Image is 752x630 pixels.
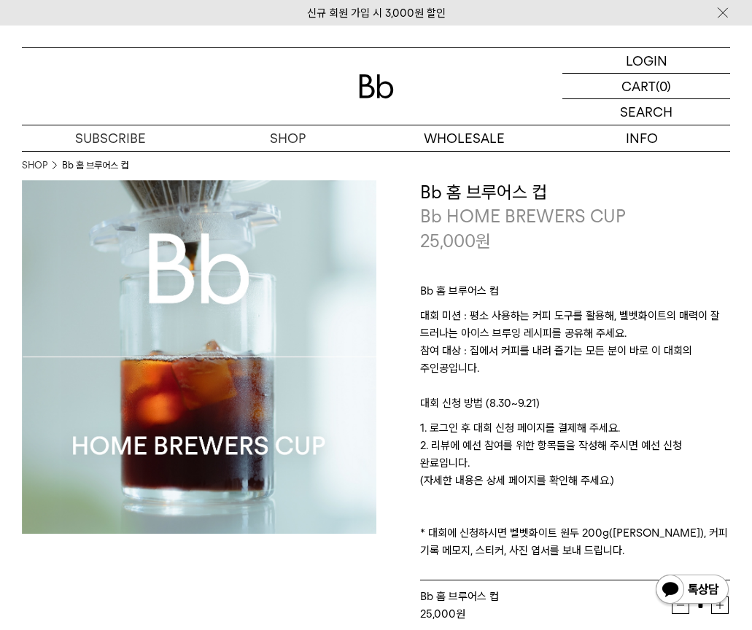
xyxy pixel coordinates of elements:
[62,158,128,173] li: Bb 홈 브루어스 컵
[420,180,731,205] h3: Bb 홈 브루어스 컵
[376,125,554,151] p: WHOLESALE
[420,419,731,559] p: 1. 로그인 후 대회 신청 페이지를 결제해 주세요. 2. 리뷰에 예선 참여를 위한 항목들을 작성해 주시면 예선 신청 완료입니다. (자세한 내용은 상세 페이지를 확인해 주세요....
[420,607,456,621] strong: 25,000
[626,48,667,73] p: LOGIN
[420,605,672,623] div: 원
[476,230,491,252] span: 원
[656,74,671,98] p: (0)
[420,282,731,307] p: Bb 홈 브루어스 컵
[22,158,47,173] a: SHOP
[553,125,730,151] p: INFO
[654,573,730,608] img: 카카오톡 채널 1:1 채팅 버튼
[420,590,499,603] span: Bb 홈 브루어스 컵
[359,74,394,98] img: 로고
[22,180,376,534] img: Bb 홈 브루어스 컵
[307,7,446,20] a: 신규 회원 가입 시 3,000원 할인
[620,99,672,125] p: SEARCH
[621,74,656,98] p: CART
[420,229,491,254] p: 25,000
[420,394,731,419] p: 대회 신청 방법 (8.30~9.21)
[562,74,730,99] a: CART (0)
[420,307,731,394] p: 대회 미션 : 평소 사용하는 커피 도구를 활용해, 벨벳화이트의 매력이 잘 드러나는 아이스 브루잉 레시피를 공유해 주세요. 참여 대상 : 집에서 커피를 내려 즐기는 모든 분이 ...
[420,204,731,229] p: Bb HOME BREWERS CUP
[22,125,199,151] a: SUBSCRIBE
[562,48,730,74] a: LOGIN
[199,125,376,151] a: SHOP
